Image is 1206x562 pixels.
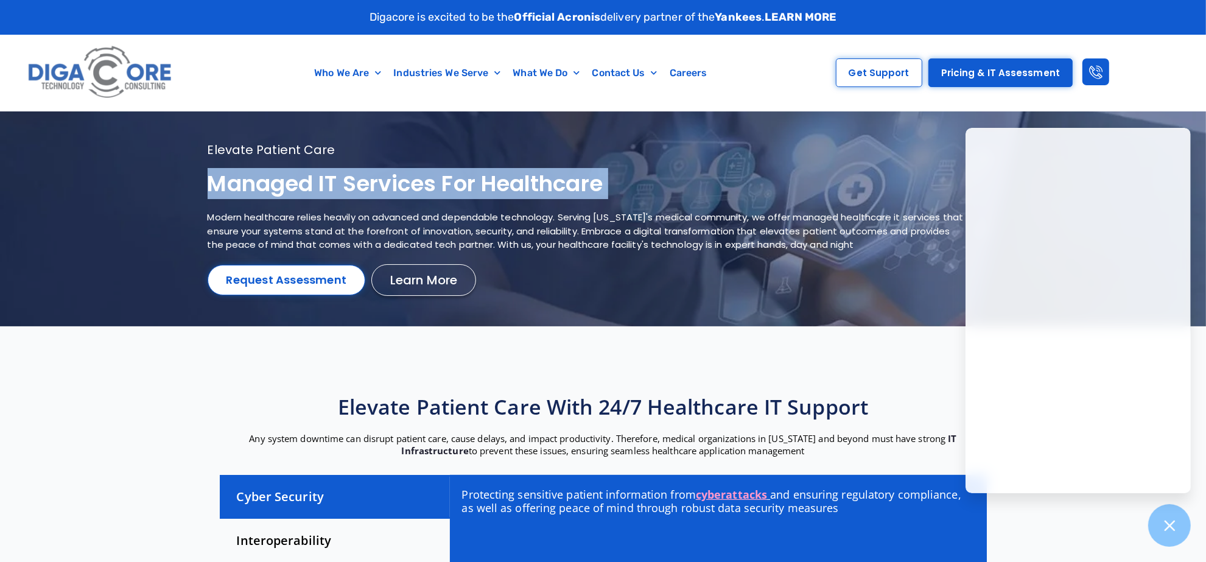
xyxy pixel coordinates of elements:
[308,59,387,87] a: Who We Are
[208,265,366,295] a: Request Assessment
[514,10,601,24] strong: Official Acronis
[966,128,1191,493] iframe: Chatgenie Messenger
[586,59,664,87] a: Contact Us
[401,432,956,457] a: IT Infrastructure
[715,10,762,24] strong: Yankees
[765,10,836,24] a: LEARN MORE
[462,488,974,515] p: Protecting sensitive patient information from and ensuring regulatory compliance, as well as offe...
[696,487,767,502] a: cyberattacks
[214,432,993,457] p: Any system downtime can disrupt patient care, cause delays, and impact productivity. Therefore, m...
[928,58,1073,87] a: Pricing & IT Assessment
[208,170,969,198] h1: Managed IT services for healthcare
[24,41,177,105] img: Digacore logo 1
[220,475,450,519] div: Cyber Security
[214,393,993,420] h2: Elevate Patient Care with 24/7 Healthcare IT Support
[236,59,785,87] nav: Menu
[208,142,969,158] p: Elevate patient care
[390,274,457,286] span: Learn More
[208,211,969,252] p: Modern healthcare relies heavily on advanced and dependable technology. Serving [US_STATE]'s medi...
[370,9,837,26] p: Digacore is excited to be the delivery partner of the .
[387,59,507,87] a: Industries We Serve
[836,58,922,87] a: Get Support
[664,59,713,87] a: Careers
[507,59,586,87] a: What We Do
[849,68,910,77] span: Get Support
[941,68,1060,77] span: Pricing & IT Assessment
[371,264,476,296] a: Learn More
